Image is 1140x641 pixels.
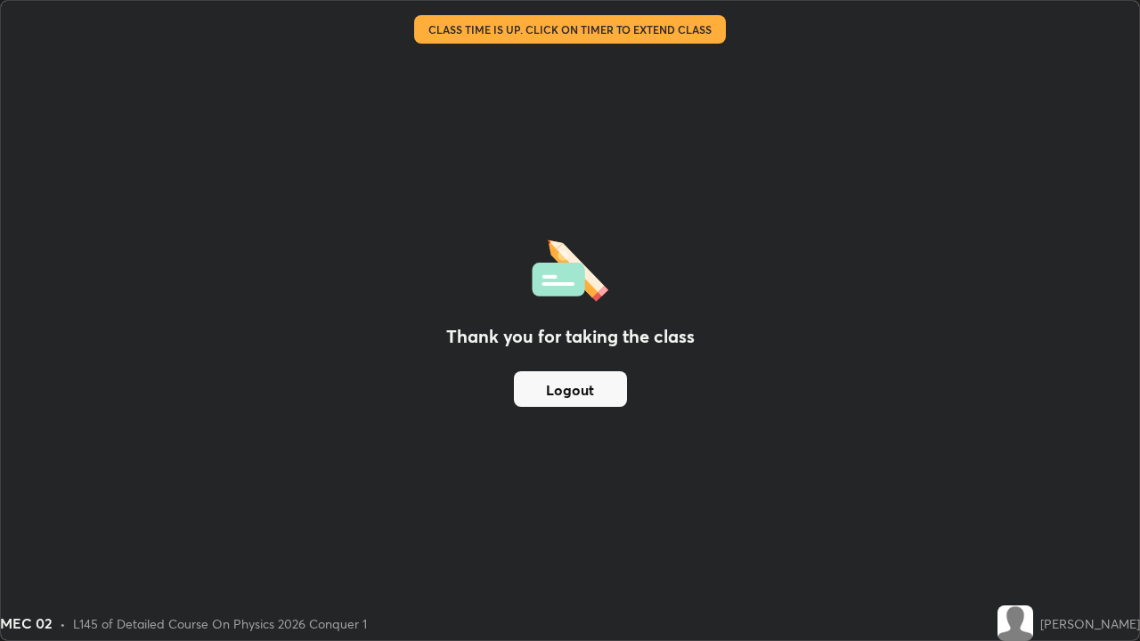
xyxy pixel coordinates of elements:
[446,323,695,350] h2: Thank you for taking the class
[532,234,608,302] img: offlineFeedback.1438e8b3.svg
[997,605,1033,641] img: default.png
[514,371,627,407] button: Logout
[1040,614,1140,633] div: [PERSON_NAME]
[73,614,367,633] div: L145 of Detailed Course On Physics 2026 Conquer 1
[60,614,66,633] div: •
